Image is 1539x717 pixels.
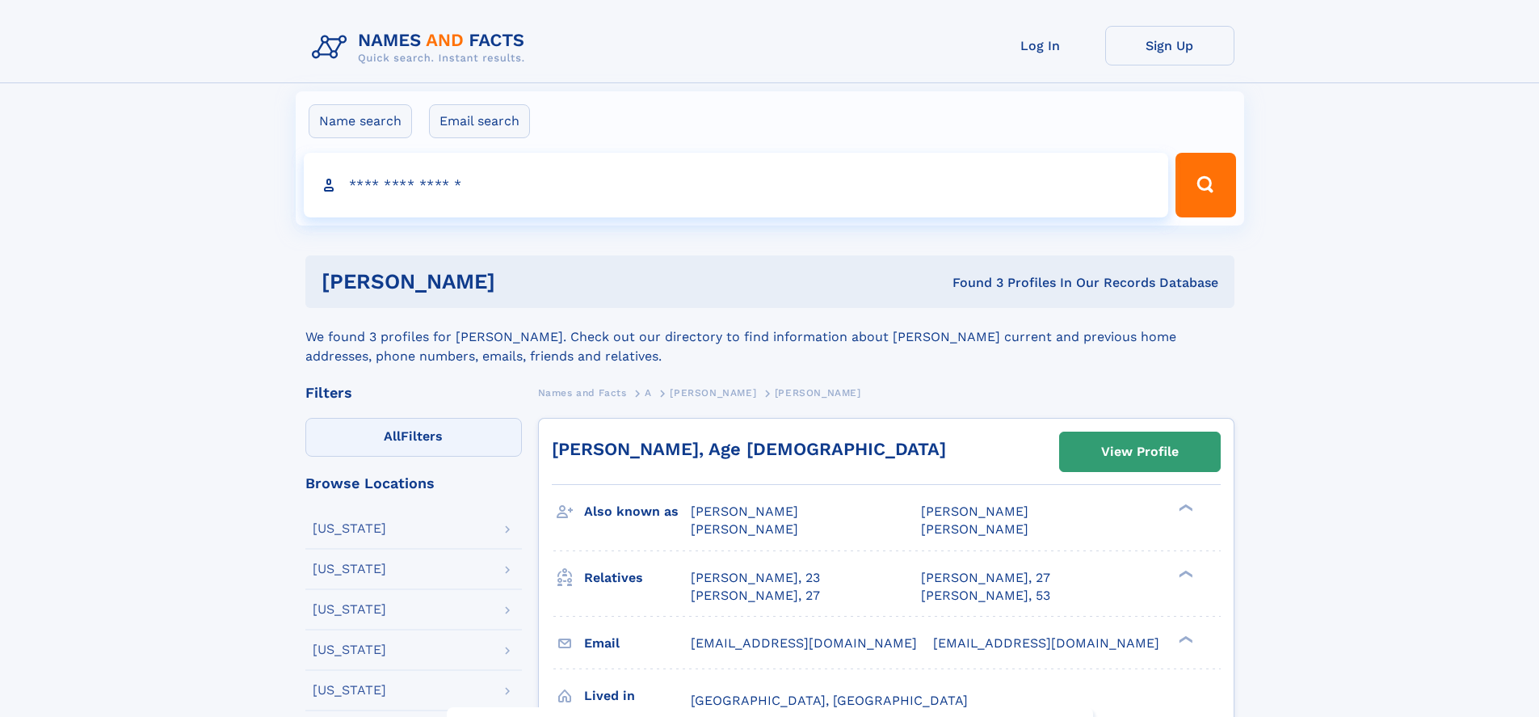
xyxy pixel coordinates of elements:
[775,387,861,399] span: [PERSON_NAME]
[552,439,946,459] a: [PERSON_NAME], Age [DEMOGRAPHIC_DATA]
[1175,503,1194,513] div: ❯
[670,387,756,399] span: [PERSON_NAME]
[1175,153,1235,217] button: Search Button
[313,522,386,535] div: [US_STATE]
[933,635,1159,651] span: [EMAIL_ADDRESS][DOMAIN_NAME]
[304,153,1169,217] input: search input
[724,274,1218,292] div: Found 3 Profiles In Our Records Database
[1060,432,1220,471] a: View Profile
[305,418,522,457] label: Filters
[670,382,756,403] a: [PERSON_NAME]
[921,521,1028,537] span: [PERSON_NAME]
[691,635,917,651] span: [EMAIL_ADDRESS][DOMAIN_NAME]
[313,684,386,697] div: [US_STATE]
[921,587,1050,605] a: [PERSON_NAME], 53
[305,386,522,400] div: Filters
[313,603,386,616] div: [US_STATE]
[1175,568,1194,579] div: ❯
[691,693,968,708] span: [GEOGRAPHIC_DATA], [GEOGRAPHIC_DATA]
[645,387,652,399] span: A
[384,428,401,444] span: All
[584,682,691,710] h3: Lived in
[584,498,691,525] h3: Also known as
[921,569,1050,587] a: [PERSON_NAME], 27
[1175,634,1194,644] div: ❯
[976,26,1105,65] a: Log In
[309,104,412,138] label: Name search
[429,104,530,138] label: Email search
[691,569,820,587] a: [PERSON_NAME], 23
[645,382,652,403] a: A
[691,504,798,519] span: [PERSON_NAME]
[1105,26,1234,65] a: Sign Up
[313,563,386,576] div: [US_STATE]
[322,272,724,292] h1: [PERSON_NAME]
[313,643,386,656] div: [US_STATE]
[305,308,1234,366] div: We found 3 profiles for [PERSON_NAME]. Check out our directory to find information about [PERSON_...
[584,564,691,592] h3: Relatives
[305,26,538,70] img: Logo Names and Facts
[305,476,522,491] div: Browse Locations
[538,382,627,403] a: Names and Facts
[691,587,820,605] a: [PERSON_NAME], 27
[1101,433,1179,470] div: View Profile
[921,504,1028,519] span: [PERSON_NAME]
[691,521,798,537] span: [PERSON_NAME]
[584,630,691,657] h3: Email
